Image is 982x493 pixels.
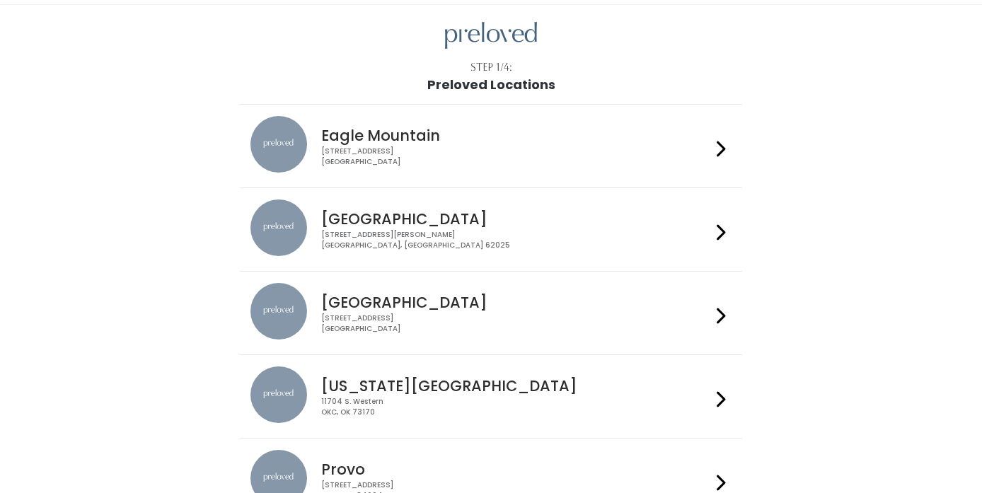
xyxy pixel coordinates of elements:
h4: Eagle Mountain [321,127,710,144]
div: [STREET_ADDRESS] [GEOGRAPHIC_DATA] [321,313,710,334]
a: preloved location Eagle Mountain [STREET_ADDRESS][GEOGRAPHIC_DATA] [250,116,731,176]
h4: [US_STATE][GEOGRAPHIC_DATA] [321,378,710,394]
h1: Preloved Locations [427,78,555,92]
a: preloved location [GEOGRAPHIC_DATA] [STREET_ADDRESS][PERSON_NAME][GEOGRAPHIC_DATA], [GEOGRAPHIC_D... [250,199,731,260]
div: [STREET_ADDRESS] [GEOGRAPHIC_DATA] [321,146,710,167]
h4: [GEOGRAPHIC_DATA] [321,294,710,311]
img: preloved logo [445,22,537,50]
a: preloved location [GEOGRAPHIC_DATA] [STREET_ADDRESS][GEOGRAPHIC_DATA] [250,283,731,343]
a: preloved location [US_STATE][GEOGRAPHIC_DATA] 11704 S. WesternOKC, OK 73170 [250,366,731,427]
div: Step 1/4: [470,60,512,75]
div: [STREET_ADDRESS][PERSON_NAME] [GEOGRAPHIC_DATA], [GEOGRAPHIC_DATA] 62025 [321,230,710,250]
h4: [GEOGRAPHIC_DATA] [321,211,710,227]
img: preloved location [250,283,307,340]
img: preloved location [250,116,307,173]
img: preloved location [250,366,307,423]
div: 11704 S. Western OKC, OK 73170 [321,397,710,417]
img: preloved location [250,199,307,256]
h4: Provo [321,461,710,477]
